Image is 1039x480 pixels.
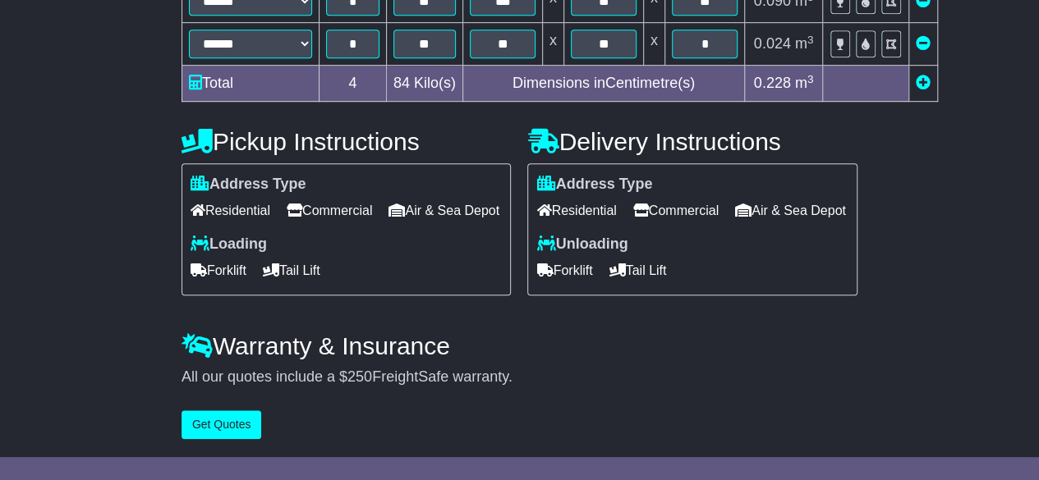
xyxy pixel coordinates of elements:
[263,258,320,283] span: Tail Lift
[191,176,306,194] label: Address Type
[536,198,616,223] span: Residential
[182,410,262,439] button: Get Quotes
[916,75,931,91] a: Add new item
[916,35,931,52] a: Remove this item
[807,73,814,85] sup: 3
[347,368,372,385] span: 250
[536,235,628,254] label: Unloading
[191,258,246,283] span: Forklift
[319,66,386,102] td: 4
[754,75,791,91] span: 0.228
[795,35,814,52] span: m
[795,75,814,91] span: m
[462,66,744,102] td: Dimensions in Centimetre(s)
[536,258,592,283] span: Forklift
[386,66,462,102] td: Kilo(s)
[191,235,267,254] label: Loading
[609,258,666,283] span: Tail Lift
[643,23,664,66] td: x
[527,128,857,155] h4: Delivery Instructions
[542,23,563,66] td: x
[191,198,270,223] span: Residential
[287,198,372,223] span: Commercial
[182,128,512,155] h4: Pickup Instructions
[182,368,857,386] div: All our quotes include a $ FreightSafe warranty.
[182,66,319,102] td: Total
[807,34,814,46] sup: 3
[388,198,499,223] span: Air & Sea Depot
[633,198,719,223] span: Commercial
[536,176,652,194] label: Address Type
[754,35,791,52] span: 0.024
[393,75,410,91] span: 84
[735,198,846,223] span: Air & Sea Depot
[182,332,857,359] h4: Warranty & Insurance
